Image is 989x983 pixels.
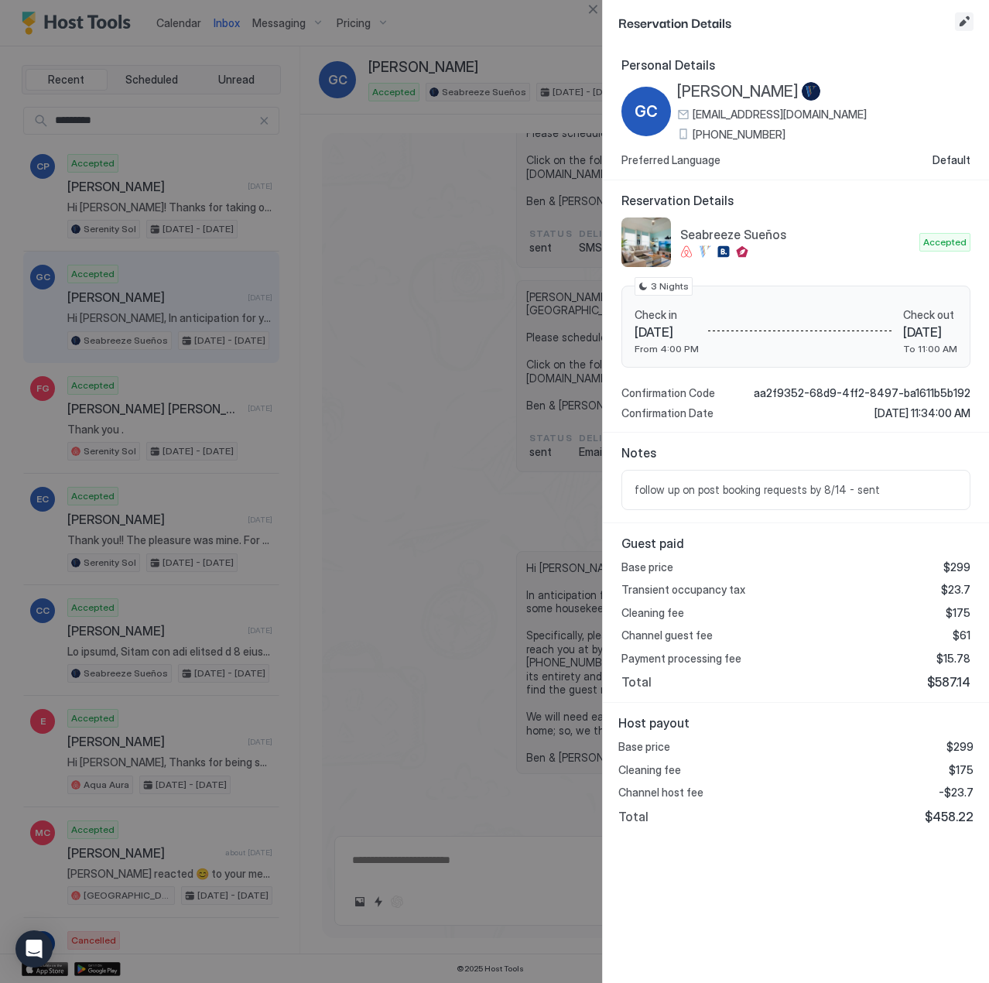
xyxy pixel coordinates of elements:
span: $175 [946,606,970,620]
div: Open Intercom Messenger [15,930,53,968]
span: Cleaning fee [621,606,684,620]
span: [DATE] [635,324,699,340]
span: Channel guest fee [621,629,713,642]
span: $175 [949,763,974,777]
span: Total [621,674,652,690]
span: $15.78 [936,652,970,666]
span: $61 [953,629,970,642]
span: Base price [618,740,670,754]
span: Confirmation Date [621,406,714,420]
span: $299 [943,560,970,574]
span: Cleaning fee [618,763,681,777]
button: Edit reservation [955,12,974,31]
span: Guest paid [621,536,970,551]
span: Notes [621,445,970,461]
span: Check out [903,308,957,322]
span: Total [618,809,648,824]
span: $458.22 [925,809,974,824]
span: Preferred Language [621,153,720,167]
span: To 11:00 AM [903,343,957,354]
span: [DATE] 11:34:00 AM [874,406,970,420]
span: [PHONE_NUMBER] [693,128,785,142]
span: -$23.7 [939,786,974,800]
span: [PERSON_NAME] [677,82,799,101]
span: From 4:00 PM [635,343,699,354]
span: $587.14 [927,674,970,690]
span: $299 [946,740,974,754]
span: [EMAIL_ADDRESS][DOMAIN_NAME] [693,108,867,122]
span: GC [635,100,658,123]
span: Personal Details [621,57,970,73]
span: Reservation Details [621,193,970,208]
span: Transient occupancy tax [621,583,745,597]
div: listing image [621,217,671,267]
span: Payment processing fee [621,652,741,666]
span: Accepted [923,235,967,249]
span: Seabreeze Sueños [680,227,913,242]
span: Check in [635,308,699,322]
span: [DATE] [903,324,957,340]
span: Default [933,153,970,167]
span: 3 Nights [651,279,689,293]
span: Confirmation Code [621,386,715,400]
span: Reservation Details [618,12,952,32]
span: aa2f9352-68d9-4ff2-8497-ba1611b5b192 [754,386,970,400]
span: follow up on post booking requests by 8/14 - sent [635,483,957,497]
span: Channel host fee [618,786,703,800]
span: Host payout [618,715,974,731]
span: $23.7 [941,583,970,597]
span: Base price [621,560,673,574]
